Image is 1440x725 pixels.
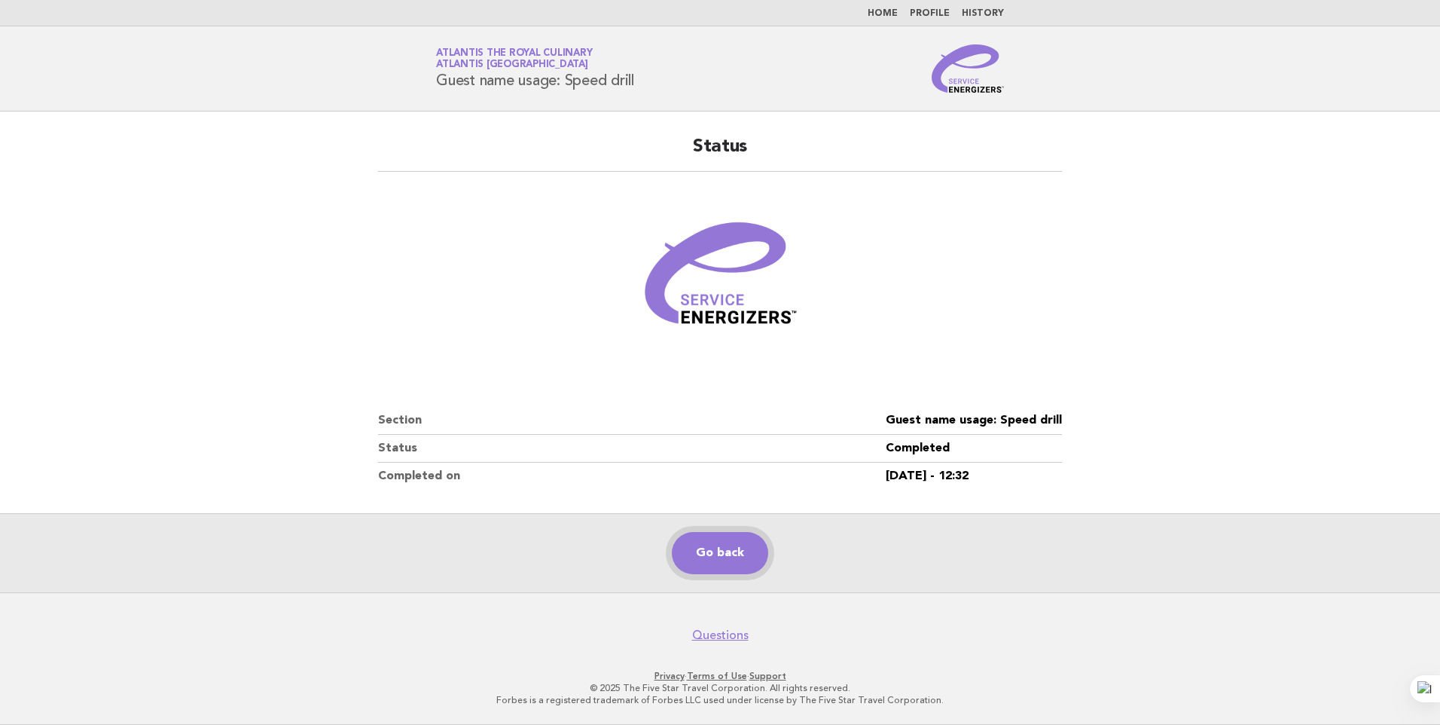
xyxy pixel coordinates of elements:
a: Privacy [654,671,685,681]
a: History [962,9,1004,18]
a: Questions [692,628,749,643]
p: Forbes is a registered trademark of Forbes LLC used under license by The Five Star Travel Corpora... [259,694,1181,706]
h2: Status [378,135,1062,172]
span: Atlantis [GEOGRAPHIC_DATA] [436,60,588,70]
a: Go back [672,532,768,574]
dt: Section [378,407,886,435]
dd: Guest name usage: Speed drill [886,407,1062,435]
dd: [DATE] - 12:32 [886,463,1062,490]
dt: Status [378,435,886,463]
p: · · [259,670,1181,682]
dd: Completed [886,435,1062,463]
a: Terms of Use [687,671,747,681]
img: Verified [630,190,810,371]
a: Home [868,9,898,18]
img: Service Energizers [932,44,1004,93]
p: © 2025 The Five Star Travel Corporation. All rights reserved. [259,682,1181,694]
a: Support [749,671,786,681]
dt: Completed on [378,463,886,490]
a: Profile [910,9,950,18]
h1: Guest name usage: Speed drill [436,49,634,88]
a: Atlantis the Royal CulinaryAtlantis [GEOGRAPHIC_DATA] [436,48,592,69]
